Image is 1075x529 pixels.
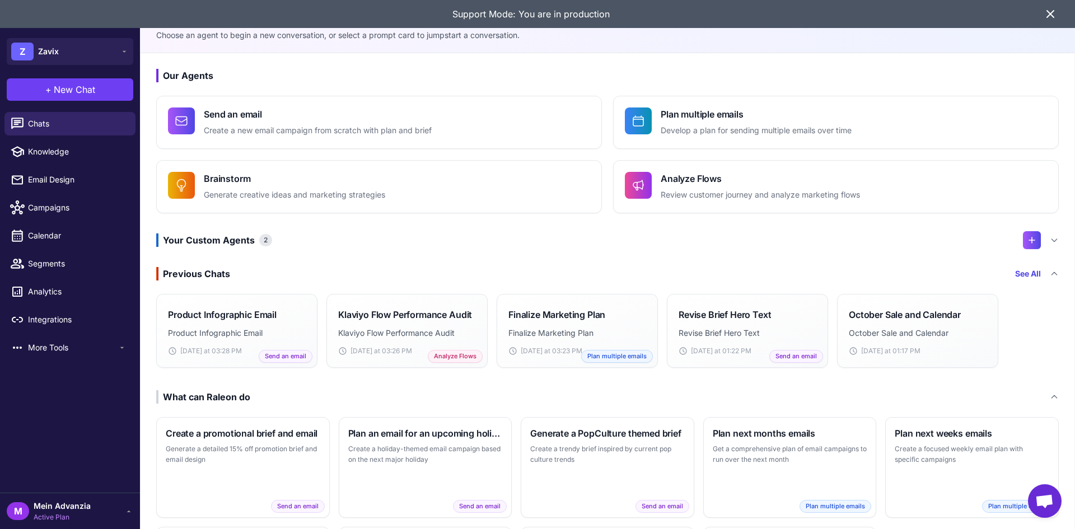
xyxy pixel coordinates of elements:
h3: Generate a PopCulture themed brief [530,427,685,440]
span: Campaigns [28,202,127,214]
span: Send an email [271,500,325,513]
p: Klaviyo Flow Performance Audit [338,327,476,339]
span: Send an email [453,500,507,513]
a: Knowledge [4,140,135,163]
span: + [45,83,52,96]
p: Develop a plan for sending multiple emails over time [661,124,852,137]
span: Send an email [769,350,823,363]
a: Email Design [4,168,135,191]
button: +New Chat [7,78,133,101]
button: BrainstormGenerate creative ideas and marketing strategies [156,160,602,213]
h3: Create a promotional brief and email [166,427,320,440]
div: Open chat [1028,484,1062,518]
p: Revise Brief Hero Text [679,327,816,339]
div: [DATE] at 01:22 PM [679,346,816,356]
h4: Send an email [204,107,432,121]
button: Plan multiple emailsDevelop a plan for sending multiple emails over time [613,96,1059,149]
p: Finalize Marketing Plan [508,327,646,339]
p: Product Infographic Email [168,327,306,339]
h3: Plan next months emails [713,427,867,440]
h3: October Sale and Calendar [849,308,961,321]
h3: Plan an email for an upcoming holiday [348,427,503,440]
p: Generate creative ideas and marketing strategies [204,189,385,202]
div: [DATE] at 01:17 PM [849,346,987,356]
button: Send an emailCreate a new email campaign from scratch with plan and brief [156,96,602,149]
a: See All [1015,268,1041,280]
h4: Brainstorm [204,172,385,185]
div: M [7,502,29,520]
span: Plan multiple emails [982,500,1054,513]
span: Mein Advanzia [34,500,91,512]
span: Plan multiple emails [800,500,871,513]
a: Analytics [4,280,135,303]
div: What can Raleon do [156,390,250,404]
a: Campaigns [4,196,135,219]
button: Plan next weeks emailsCreate a focused weekly email plan with specific campaignsPlan multiple emails [885,417,1059,518]
button: Create a promotional brief and emailGenerate a detailed 15% off promotion brief and email designS... [156,417,330,518]
span: 2 [259,234,272,246]
span: Send an email [259,350,312,363]
h3: Revise Brief Hero Text [679,308,771,321]
button: Generate a PopCulture themed briefCreate a trendy brief inspired by current pop culture trendsSen... [521,417,694,518]
div: [DATE] at 03:26 PM [338,346,476,356]
h3: Product Infographic Email [168,308,277,321]
h3: Finalize Marketing Plan [508,308,605,321]
button: Plan an email for an upcoming holidayCreate a holiday-themed email campaign based on the next maj... [339,417,512,518]
button: ZZavix [7,38,133,65]
div: Previous Chats [156,267,230,280]
a: Integrations [4,308,135,331]
p: Create a holiday-themed email campaign based on the next major holiday [348,443,503,465]
h3: Klaviyo Flow Performance Audit [338,308,472,321]
span: New Chat [54,83,95,96]
p: Choose an agent to begin a new conversation, or select a prompt card to jumpstart a conversation. [156,29,1059,41]
span: Active Plan [34,512,91,522]
a: Segments [4,252,135,275]
h3: Our Agents [156,69,1059,82]
span: Send an email [635,500,689,513]
p: October Sale and Calendar [849,327,987,339]
span: Segments [28,258,127,270]
p: Get a comprehensive plan of email campaigns to run over the next month [713,443,867,465]
span: Knowledge [28,146,127,158]
span: Analytics [28,285,127,298]
span: Integrations [28,313,127,326]
p: Create a trendy brief inspired by current pop culture trends [530,443,685,465]
span: Email Design [28,174,127,186]
span: Chats [28,118,127,130]
span: Analyze Flows [428,350,483,363]
a: Chats [4,112,135,135]
div: [DATE] at 03:28 PM [168,346,306,356]
p: Create a new email campaign from scratch with plan and brief [204,124,432,137]
p: Create a focused weekly email plan with specific campaigns [895,443,1049,465]
span: Plan multiple emails [581,350,653,363]
p: Generate a detailed 15% off promotion brief and email design [166,443,320,465]
h3: Your Custom Agents [156,233,272,247]
div: Z [11,43,34,60]
span: More Tools [28,341,118,354]
div: [DATE] at 03:23 PM [508,346,646,356]
p: Review customer journey and analyze marketing flows [661,189,860,202]
button: Analyze FlowsReview customer journey and analyze marketing flows [613,160,1059,213]
button: Plan next months emailsGet a comprehensive plan of email campaigns to run over the next monthPlan... [703,417,877,518]
a: Calendar [4,224,135,247]
h3: Plan next weeks emails [895,427,1049,440]
h4: Plan multiple emails [661,107,852,121]
h4: Analyze Flows [661,172,860,185]
span: Calendar [28,230,127,242]
span: Zavix [38,45,59,58]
